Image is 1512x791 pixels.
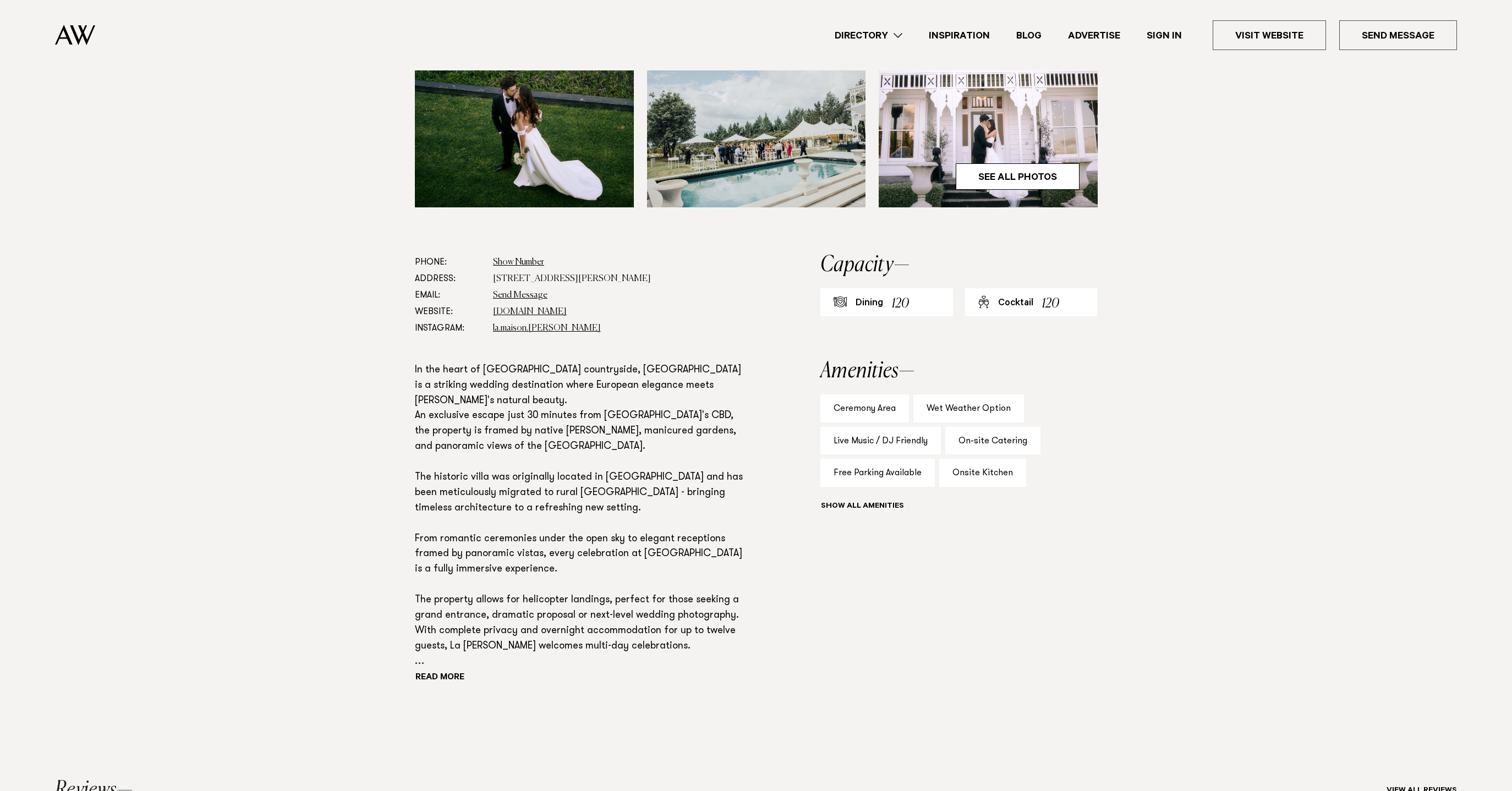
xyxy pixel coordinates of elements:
div: Dining [856,297,883,310]
dt: Instagram: [415,320,484,337]
a: la.maison.[PERSON_NAME] [493,324,601,333]
h2: Amenities [820,360,1097,382]
a: Advertise [1055,28,1133,43]
p: In the heart of [GEOGRAPHIC_DATA] countryside, [GEOGRAPHIC_DATA] is a striking wedding destinatio... [415,363,749,670]
div: Cocktail [998,297,1033,310]
a: Directory [821,28,916,43]
a: Blog [1003,28,1055,43]
div: 120 [892,294,909,314]
dt: Phone: [415,254,484,271]
dt: Email: [415,287,484,304]
a: [DOMAIN_NAME] [493,307,567,316]
a: Inspiration [916,28,1003,43]
a: Visit Website [1213,20,1326,50]
dt: Address: [415,271,484,287]
div: Wet Weather Option [913,394,1024,422]
div: On-site Catering [945,427,1040,455]
dd: [STREET_ADDRESS][PERSON_NAME] [493,271,749,287]
div: Ceremony Area [820,394,909,422]
a: Send Message [1339,20,1457,50]
img: Auckland Weddings Logo [55,25,95,45]
a: Sign In [1133,28,1195,43]
dt: Website: [415,304,484,320]
div: Free Parking Available [820,459,935,487]
h2: Capacity [820,254,1097,276]
a: Send Message [493,291,547,300]
a: Show Number [493,258,544,267]
div: 120 [1042,294,1059,314]
img: Wedding guests by the swimming pool at La Maison [647,67,866,207]
div: Live Music / DJ Friendly [820,427,941,455]
a: See All Photos [956,163,1080,190]
div: Onsite Kitchen [939,459,1026,487]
